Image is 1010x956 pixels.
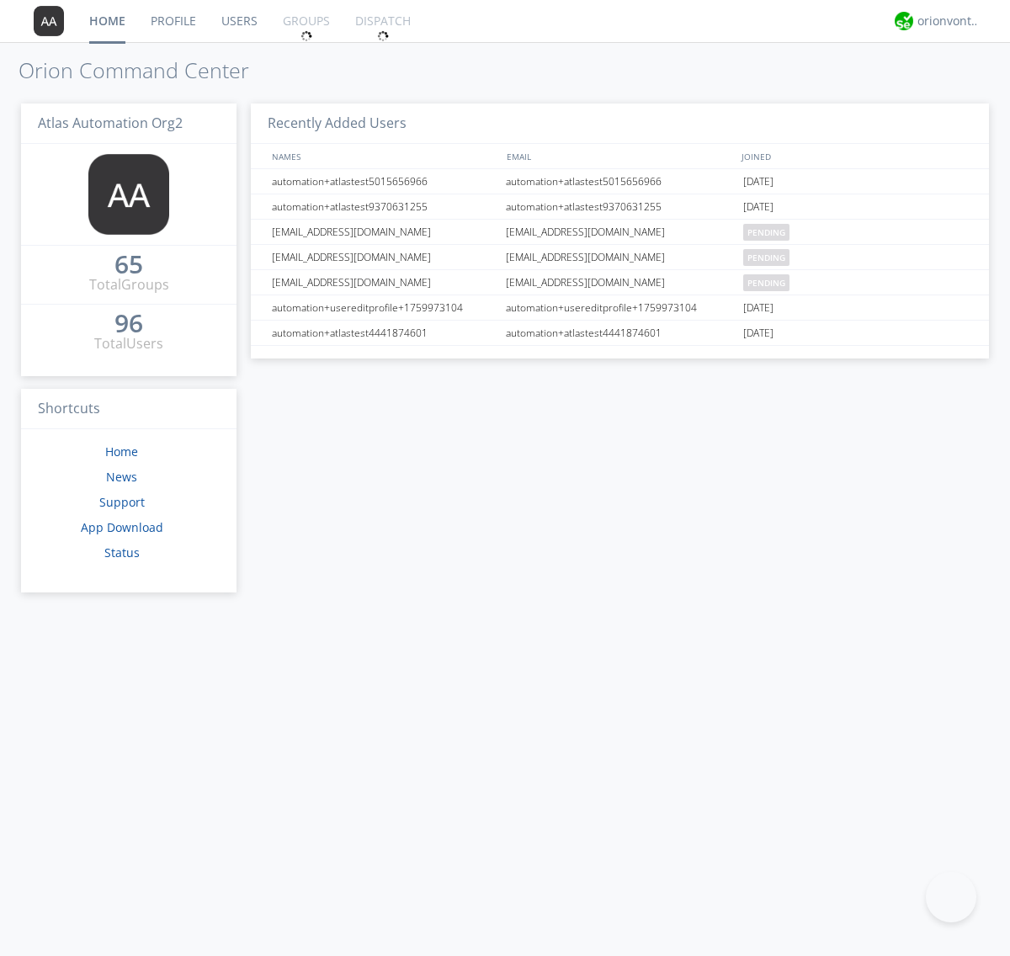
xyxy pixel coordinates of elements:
img: spin.svg [300,30,312,42]
div: Total Groups [89,275,169,295]
a: Support [99,494,145,510]
a: automation+atlastest9370631255automation+atlastest9370631255[DATE] [251,194,989,220]
img: 373638.png [88,154,169,235]
div: 96 [114,315,143,332]
a: [EMAIL_ADDRESS][DOMAIN_NAME][EMAIL_ADDRESS][DOMAIN_NAME]pending [251,270,989,295]
a: Status [104,544,140,560]
img: spin.svg [377,30,389,42]
img: 373638.png [34,6,64,36]
div: automation+atlastest9370631255 [268,194,501,219]
span: pending [743,249,789,266]
div: EMAIL [502,144,737,168]
div: automation+usereditprofile+1759973104 [502,295,739,320]
a: 65 [114,256,143,275]
div: JOINED [737,144,973,168]
span: pending [743,274,789,291]
a: News [106,469,137,485]
span: [DATE] [743,295,773,321]
a: automation+atlastest5015656966automation+atlastest5015656966[DATE] [251,169,989,194]
div: [EMAIL_ADDRESS][DOMAIN_NAME] [268,220,501,244]
a: [EMAIL_ADDRESS][DOMAIN_NAME][EMAIL_ADDRESS][DOMAIN_NAME]pending [251,220,989,245]
div: automation+atlastest5015656966 [502,169,739,194]
a: Home [105,443,138,459]
span: Atlas Automation Org2 [38,114,183,132]
div: 65 [114,256,143,273]
span: [DATE] [743,321,773,346]
img: 29d36aed6fa347d5a1537e7736e6aa13 [895,12,913,30]
span: [DATE] [743,194,773,220]
a: [EMAIL_ADDRESS][DOMAIN_NAME][EMAIL_ADDRESS][DOMAIN_NAME]pending [251,245,989,270]
div: automation+atlastest5015656966 [268,169,501,194]
a: App Download [81,519,163,535]
div: Total Users [94,334,163,353]
span: pending [743,224,789,241]
div: [EMAIL_ADDRESS][DOMAIN_NAME] [268,245,501,269]
div: [EMAIL_ADDRESS][DOMAIN_NAME] [502,220,739,244]
a: 96 [114,315,143,334]
div: [EMAIL_ADDRESS][DOMAIN_NAME] [502,270,739,295]
div: automation+atlastest4441874601 [502,321,739,345]
div: [EMAIL_ADDRESS][DOMAIN_NAME] [502,245,739,269]
a: automation+usereditprofile+1759973104automation+usereditprofile+1759973104[DATE] [251,295,989,321]
div: automation+atlastest4441874601 [268,321,501,345]
span: [DATE] [743,169,773,194]
div: automation+atlastest9370631255 [502,194,739,219]
h3: Shortcuts [21,389,237,430]
a: automation+atlastest4441874601automation+atlastest4441874601[DATE] [251,321,989,346]
div: orionvontas+atlas+automation+org2 [917,13,981,29]
div: [EMAIL_ADDRESS][DOMAIN_NAME] [268,270,501,295]
h3: Recently Added Users [251,104,989,145]
div: NAMES [268,144,498,168]
iframe: Toggle Customer Support [926,872,976,922]
div: automation+usereditprofile+1759973104 [268,295,501,320]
